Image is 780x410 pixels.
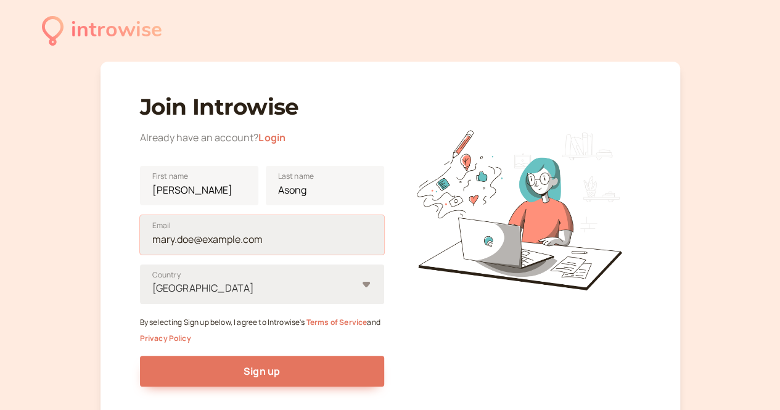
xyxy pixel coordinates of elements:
h1: Join Introwise [140,94,384,120]
div: introwise [71,14,162,47]
a: Terms of Service [306,317,367,327]
button: Sign up [140,356,384,387]
input: [GEOGRAPHIC_DATA]Country [151,281,153,295]
a: Privacy Policy [140,333,191,343]
span: Country [152,269,181,281]
span: Sign up [244,364,280,378]
input: First name [140,166,258,205]
span: Last name [278,170,314,182]
input: Last name [266,166,384,205]
input: Email [140,215,384,255]
small: By selecting Sign up below, I agree to Introwise's and [140,317,380,343]
iframe: Chat Widget [718,351,780,410]
div: Already have an account? [140,130,384,146]
a: Login [258,131,285,144]
span: Email [152,219,171,232]
a: introwise [42,14,162,47]
span: First name [152,170,189,182]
